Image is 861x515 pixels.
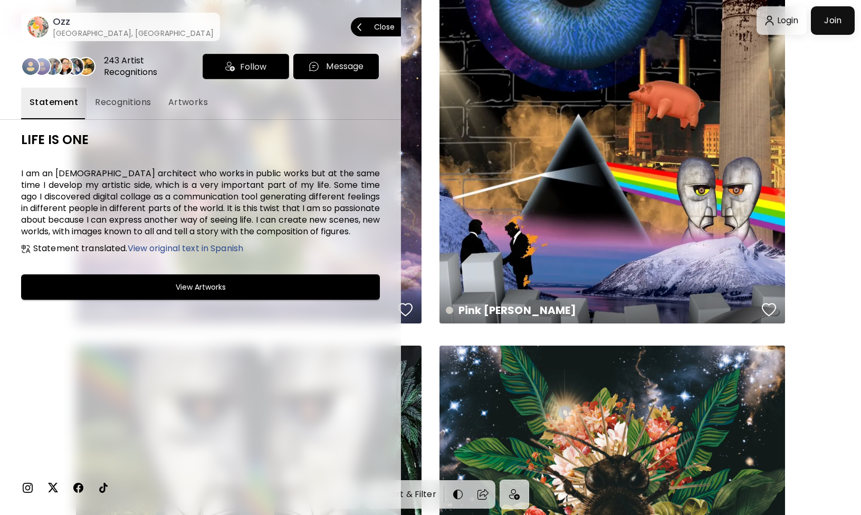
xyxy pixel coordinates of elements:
[21,481,34,494] img: instagram
[46,481,59,494] img: twitter
[21,132,380,147] h6: LIFE IS ONE
[72,481,84,494] img: facebook
[53,28,214,39] h6: [GEOGRAPHIC_DATA], [GEOGRAPHIC_DATA]
[308,61,320,72] img: chatIcon
[21,168,380,237] h6: I am an [DEMOGRAPHIC_DATA] architect who works in public works but at the same time I develop my ...
[374,23,395,31] p: Close
[225,62,235,71] img: icon
[351,17,401,36] button: Close
[104,55,198,78] div: 243 Artist Recognitions
[97,481,110,494] img: tiktok
[203,54,289,79] div: Follow
[30,96,78,109] span: Statement
[21,274,380,300] button: View Artworks
[168,96,208,109] span: Artworks
[293,54,379,79] button: chatIconMessage
[326,60,363,73] p: Message
[53,15,214,28] h6: Ozz
[95,96,151,109] span: Recognitions
[128,242,243,254] span: View original text in Spanish
[33,244,243,253] h6: Statement translated.
[240,60,266,73] span: Follow
[176,281,226,293] h6: View Artworks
